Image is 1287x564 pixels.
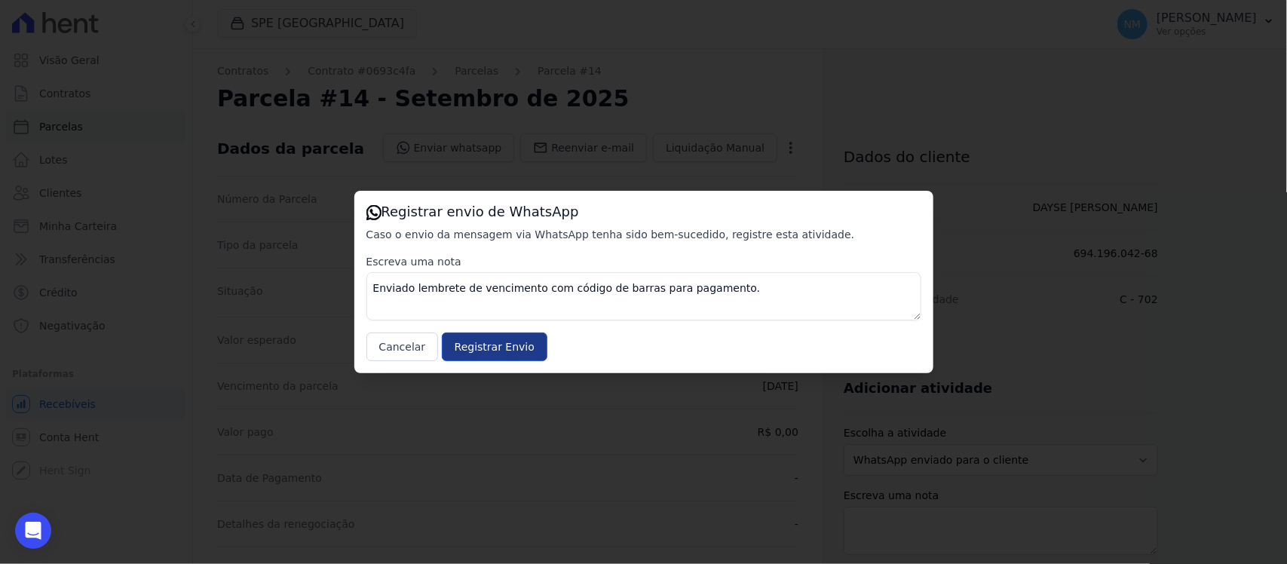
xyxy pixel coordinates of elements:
input: Registrar Envio [442,333,547,361]
textarea: Enviado lembrete de vencimento com código de barras para pagamento. [366,272,921,320]
h3: Registrar envio de WhatsApp [366,203,921,221]
div: Open Intercom Messenger [15,513,51,549]
label: Escreva uma nota [366,254,921,269]
p: Caso o envio da mensagem via WhatsApp tenha sido bem-sucedido, registre esta atividade. [366,227,921,242]
button: Cancelar [366,333,439,361]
